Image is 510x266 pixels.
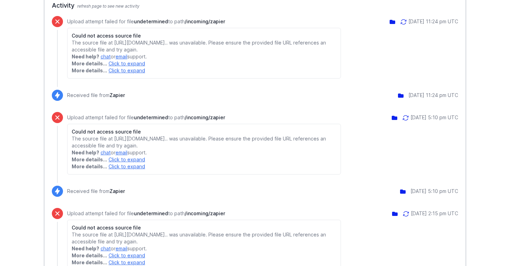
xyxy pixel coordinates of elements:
[72,163,107,169] strong: More details...
[115,150,127,155] a: email
[67,188,125,195] p: Received file from
[134,210,168,216] span: undetermined
[185,114,225,120] span: /incoming/zapier
[185,18,225,24] span: /incoming/zapier
[72,259,107,265] strong: More details...
[115,54,127,59] a: email
[109,61,145,66] a: Click to expand
[72,61,107,66] strong: More details...
[72,149,336,156] p: or support.
[134,18,168,24] span: undetermined
[72,67,107,73] strong: More details...
[72,53,336,60] p: or support.
[101,150,111,155] a: chat
[134,114,168,120] span: undetermined
[72,231,336,245] p: The source file at [URL][DOMAIN_NAME].. was unavailable. Please ensure the provided file URL refe...
[52,1,458,10] h2: Activity
[110,92,125,98] span: Zapier
[101,245,111,251] a: chat
[72,224,336,231] h6: Could not access source file
[72,245,99,251] strong: Need help?
[475,231,502,258] iframe: Drift Widget Chat Controller
[109,67,145,73] a: Click to expand
[72,128,336,135] h6: Could not access source file
[67,18,341,25] p: Upload attempt failed for file to path
[411,210,458,217] div: [DATE] 2:15 pm UTC
[109,252,145,258] a: Click to expand
[72,135,336,149] p: The source file at [URL][DOMAIN_NAME].. was unavailable. Please ensure the provided file URL refe...
[408,92,458,99] div: [DATE] 11:24 pm UTC
[101,54,111,59] a: chat
[72,32,336,39] h6: Could not access source file
[72,150,99,155] strong: Need help?
[67,92,125,99] p: Received file from
[72,39,336,53] p: The source file at [URL][DOMAIN_NAME].. was unavailable. Please ensure the provided file URL refe...
[72,252,107,258] strong: More details...
[72,156,107,162] strong: More details...
[109,163,145,169] a: Click to expand
[110,188,125,194] span: Zapier
[109,156,145,162] a: Click to expand
[72,54,99,59] strong: Need help?
[77,3,140,9] span: refresh page to see new activity
[72,245,336,252] p: or support.
[185,210,225,216] span: /incoming/zapier
[408,18,458,25] div: [DATE] 11:24 pm UTC
[67,114,341,121] p: Upload attempt failed for file to path
[411,188,458,195] div: [DATE] 5:10 pm UTC
[411,114,458,121] div: [DATE] 5:10 pm UTC
[67,210,341,217] p: Upload attempt failed for file to path
[115,245,127,251] a: email
[109,259,145,265] a: Click to expand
